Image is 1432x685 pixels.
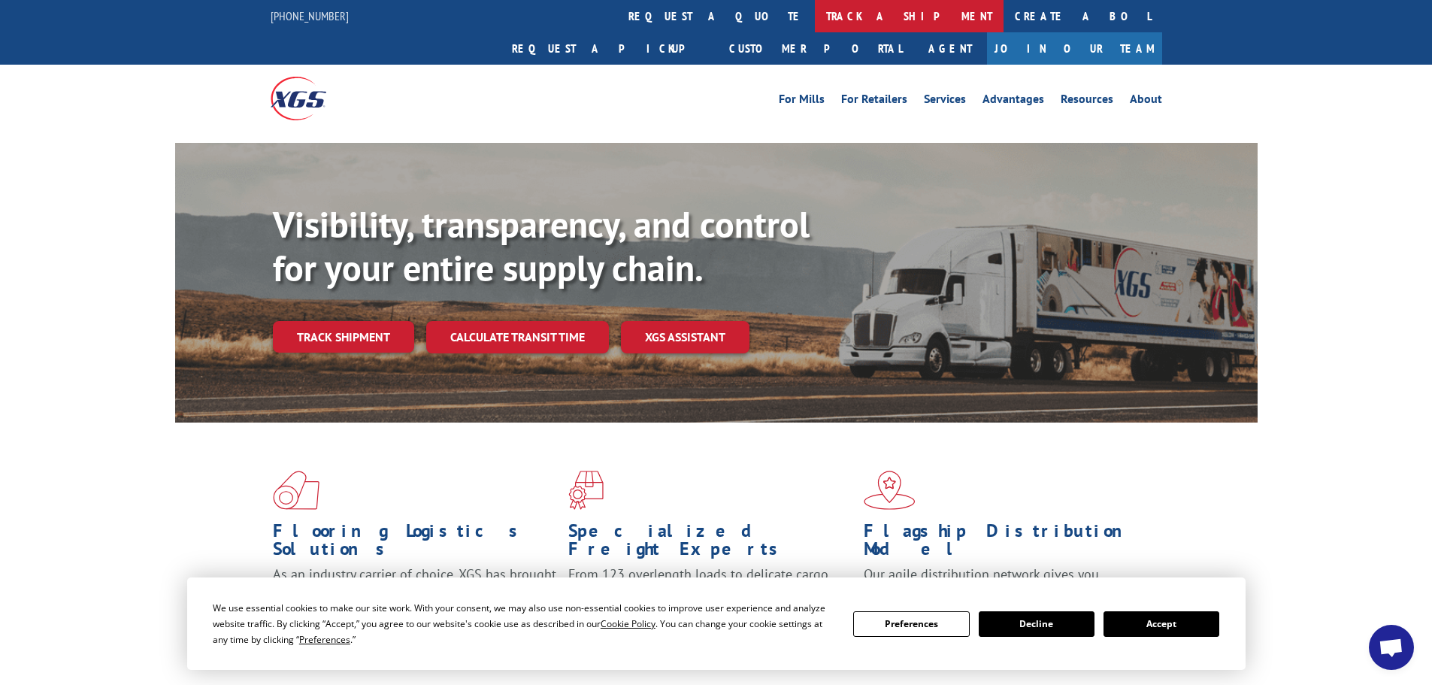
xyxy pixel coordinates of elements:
[864,471,916,510] img: xgs-icon-flagship-distribution-model-red
[841,93,907,110] a: For Retailers
[568,565,852,632] p: From 123 overlength loads to delicate cargo, our experienced staff knows the best way to move you...
[979,611,1094,637] button: Decline
[1369,625,1414,670] div: Open chat
[864,522,1148,565] h1: Flagship Distribution Model
[273,565,556,619] span: As an industry carrier of choice, XGS has brought innovation and dedication to flooring logistics...
[501,32,718,65] a: Request a pickup
[568,522,852,565] h1: Specialized Freight Experts
[601,617,655,630] span: Cookie Policy
[271,8,349,23] a: [PHONE_NUMBER]
[426,321,609,353] a: Calculate transit time
[1130,93,1162,110] a: About
[1061,93,1113,110] a: Resources
[273,522,557,565] h1: Flooring Logistics Solutions
[213,600,835,647] div: We use essential cookies to make our site work. With your consent, we may also use non-essential ...
[864,565,1140,601] span: Our agile distribution network gives you nationwide inventory management on demand.
[982,93,1044,110] a: Advantages
[273,201,810,291] b: Visibility, transparency, and control for your entire supply chain.
[913,32,987,65] a: Agent
[853,611,969,637] button: Preferences
[779,93,825,110] a: For Mills
[273,321,414,353] a: Track shipment
[621,321,749,353] a: XGS ASSISTANT
[568,471,604,510] img: xgs-icon-focused-on-flooring-red
[187,577,1246,670] div: Cookie Consent Prompt
[987,32,1162,65] a: Join Our Team
[924,93,966,110] a: Services
[273,471,319,510] img: xgs-icon-total-supply-chain-intelligence-red
[299,633,350,646] span: Preferences
[718,32,913,65] a: Customer Portal
[1104,611,1219,637] button: Accept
